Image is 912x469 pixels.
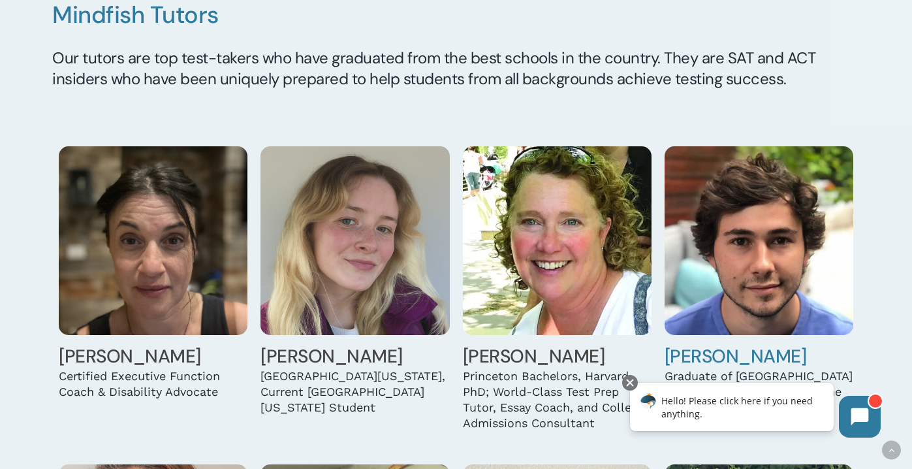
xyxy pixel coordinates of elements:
div: Certified Executive Function Coach & Disability Advocate [59,368,247,400]
img: Augie Bennett [665,146,853,335]
img: Stacey Acquavella [59,146,247,335]
div: Princeton Bachelors, Harvard PhD; World-Class Test Prep Tutor, Essay Coach, and College Admission... [463,368,652,431]
a: [PERSON_NAME] [59,344,201,368]
h5: Our tutors are top test-takers who have graduated from the best schools in the country. They are ... [52,48,860,89]
img: Olivia Adent [260,146,449,335]
div: [GEOGRAPHIC_DATA][US_STATE], Current [GEOGRAPHIC_DATA][US_STATE] Student [260,368,449,415]
iframe: Chatbot [616,372,894,451]
img: Susan Bassow [463,146,652,335]
a: [PERSON_NAME] [463,344,605,368]
a: [PERSON_NAME] [665,344,807,368]
div: Graduate of [GEOGRAPHIC_DATA][US_STATE], Madison Longtime Tutor & College Essay Coach [665,368,853,415]
a: [PERSON_NAME] [260,344,403,368]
